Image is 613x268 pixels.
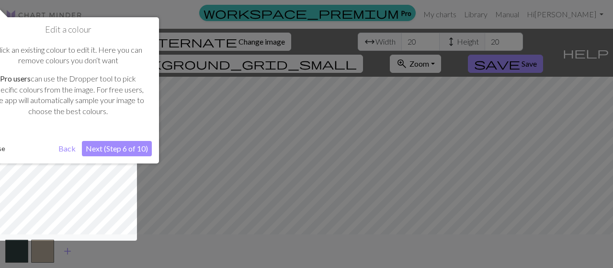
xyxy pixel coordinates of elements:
[82,141,152,156] button: Next (Step 6 of 10)
[55,141,79,156] button: Back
